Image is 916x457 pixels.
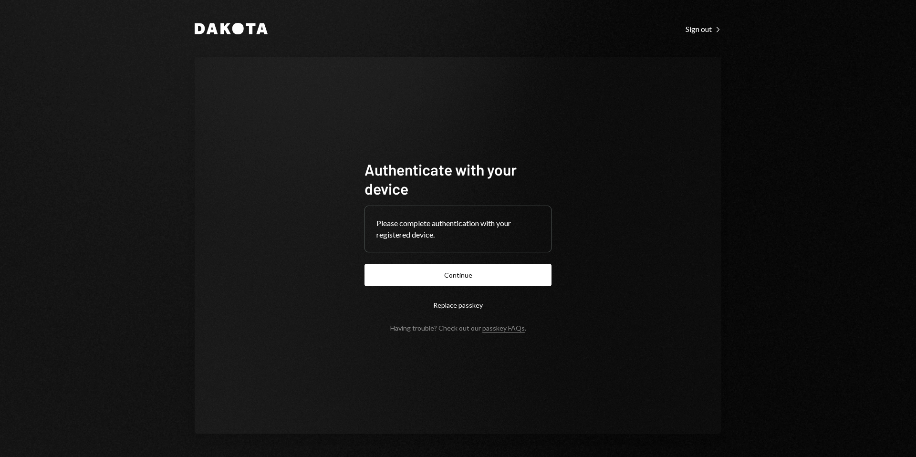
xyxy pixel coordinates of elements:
[364,294,552,316] button: Replace passkey
[390,324,526,332] div: Having trouble? Check out our .
[482,324,525,333] a: passkey FAQs
[376,218,540,240] div: Please complete authentication with your registered device.
[364,264,552,286] button: Continue
[686,24,721,34] div: Sign out
[364,160,552,198] h1: Authenticate with your device
[686,23,721,34] a: Sign out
